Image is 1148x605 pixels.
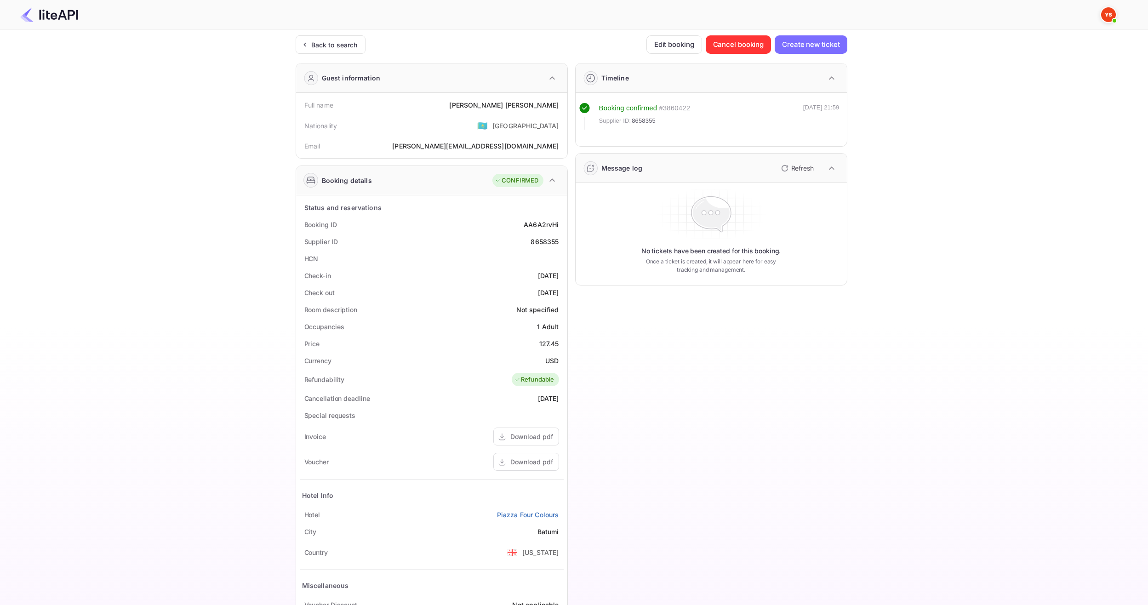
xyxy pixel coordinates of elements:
[322,73,381,83] div: Guest information
[304,141,320,151] div: Email
[545,356,559,365] div: USD
[507,544,518,560] span: United States
[601,163,643,173] div: Message log
[304,510,320,519] div: Hotel
[304,121,337,131] div: Nationality
[537,527,559,537] div: Batumi
[538,394,559,403] div: [DATE]
[516,305,559,314] div: Not specified
[304,375,345,384] div: Refundability
[531,237,559,246] div: 8658355
[641,246,781,256] p: No tickets have been created for this booking.
[510,457,553,467] div: Download pdf
[514,375,554,384] div: Refundable
[304,394,370,403] div: Cancellation deadline
[599,116,631,126] span: Supplier ID:
[304,203,382,212] div: Status and reservations
[539,339,559,348] div: 127.45
[599,103,657,114] div: Booking confirmed
[304,237,338,246] div: Supplier ID
[477,117,488,134] span: United States
[646,35,702,54] button: Edit booking
[304,339,320,348] div: Price
[522,548,559,557] div: [US_STATE]
[524,220,559,229] div: AA6A2rvHi
[304,356,331,365] div: Currency
[304,432,326,441] div: Invoice
[791,163,814,173] p: Refresh
[538,271,559,280] div: [DATE]
[304,305,357,314] div: Room description
[775,35,847,54] button: Create new ticket
[304,271,331,280] div: Check-in
[322,176,372,185] div: Booking details
[302,581,349,590] div: Miscellaneous
[495,176,538,185] div: CONFIRMED
[20,7,78,22] img: LiteAPI Logo
[304,457,329,467] div: Voucher
[497,510,559,519] a: Piazza Four Colours
[601,73,629,83] div: Timeline
[1101,7,1116,22] img: Yandex Support
[632,116,656,126] span: 8658355
[392,141,559,151] div: [PERSON_NAME][EMAIL_ADDRESS][DOMAIN_NAME]
[639,257,784,274] p: Once a ticket is created, it will appear here for easy tracking and management.
[304,548,328,557] div: Country
[304,527,317,537] div: City
[659,103,690,114] div: # 3860422
[803,103,840,130] div: [DATE] 21:59
[302,491,334,500] div: Hotel Info
[538,288,559,297] div: [DATE]
[492,121,559,131] div: [GEOGRAPHIC_DATA]
[706,35,771,54] button: Cancel booking
[537,322,559,331] div: 1 Adult
[510,432,553,441] div: Download pdf
[304,411,355,420] div: Special requests
[304,322,344,331] div: Occupancies
[311,40,358,50] div: Back to search
[304,220,337,229] div: Booking ID
[304,288,335,297] div: Check out
[449,100,559,110] div: [PERSON_NAME] [PERSON_NAME]
[304,254,319,263] div: HCN
[304,100,333,110] div: Full name
[776,161,817,176] button: Refresh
